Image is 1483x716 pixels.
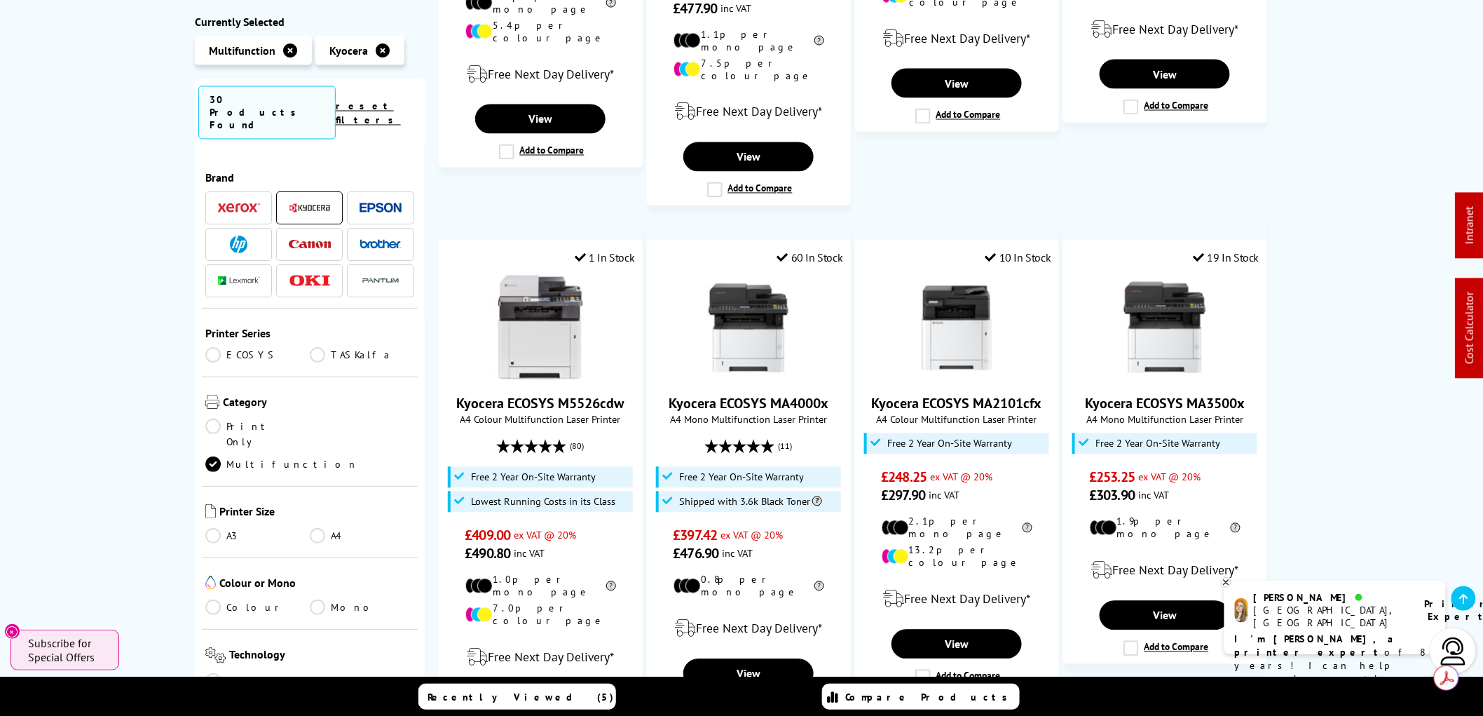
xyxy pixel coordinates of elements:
[891,630,1022,659] a: View
[514,547,545,560] span: inc VAT
[1440,637,1468,666] img: user-headset-light.svg
[674,527,718,545] span: £397.42
[218,272,260,290] a: Lexmark
[329,43,368,57] span: Kyocera
[872,395,1042,413] a: Kyocera ECOSYS MA2101cfx
[915,670,1001,685] label: Add to Compare
[722,547,753,560] span: inc VAT
[219,576,414,593] span: Colour or Mono
[822,684,1020,710] a: Compare Products
[1071,551,1259,590] div: modal_delivery
[1090,487,1135,505] span: £303.90
[1090,515,1241,541] li: 1.9p per mono page
[679,472,804,483] span: Free 2 Year On-Site Warranty
[205,170,414,184] span: Brand
[218,277,260,285] img: Lexmark
[683,142,814,172] a: View
[360,273,402,290] img: Pantum
[218,199,260,217] a: Xerox
[863,413,1051,426] span: A4 Colour Multifunction Laser Printer
[230,236,247,253] img: HP
[205,347,310,363] a: ECOSYS
[1235,633,1398,658] b: I'm [PERSON_NAME], a printer expert
[471,497,615,508] span: Lowest Running Costs in its Class
[223,395,414,412] span: Category
[310,528,414,543] a: A4
[1235,633,1435,699] p: of 8 years! I can help you choose the right product
[1100,601,1230,630] a: View
[488,276,593,381] img: Kyocera ECOSYS M5526cdw
[1095,438,1220,450] span: Free 2 Year On-Site Warranty
[720,529,783,542] span: ex VAT @ 20%
[205,528,310,543] a: A3
[289,236,331,253] a: Canon
[891,69,1022,98] a: View
[674,57,824,82] li: 7.5p per colour page
[289,199,331,217] a: Kyocera
[1193,251,1259,265] div: 19 In Stock
[930,471,992,484] span: ex VAT @ 20%
[779,433,793,460] span: (11)
[1254,604,1407,629] div: [GEOGRAPHIC_DATA], [GEOGRAPHIC_DATA]
[674,574,824,599] li: 0.8p per mono page
[488,370,593,384] a: Kyocera ECOSYS M5526cdw
[882,468,927,487] span: £248.25
[674,545,719,563] span: £476.90
[446,638,635,677] div: modal_delivery
[446,413,635,426] span: A4 Colour Multifunction Laser Printer
[465,527,511,545] span: £409.00
[360,203,402,213] img: Epson
[1090,468,1135,487] span: £253.25
[669,395,828,413] a: Kyocera ECOSYS MA4000x
[575,251,635,265] div: 1 In Stock
[655,609,843,649] div: modal_delivery
[655,93,843,132] div: modal_delivery
[985,251,1051,265] div: 10 In Stock
[4,623,20,640] button: Close
[475,104,606,134] a: View
[674,28,824,53] li: 1.1p per mono page
[205,504,216,518] img: Printer Size
[219,504,414,521] span: Printer Size
[195,14,425,28] div: Currently Selected
[428,691,614,703] span: Recently Viewed (5)
[465,602,616,628] li: 7.0p per colour page
[929,489,959,502] span: inc VAT
[499,144,585,160] label: Add to Compare
[209,43,275,57] span: Multifunction
[1123,641,1209,656] label: Add to Compare
[655,413,843,426] span: A4 Mono Multifunction Laser Printer
[289,240,331,249] img: Canon
[218,236,260,253] a: HP
[360,199,402,217] a: Epson
[336,100,401,126] a: reset filters
[1235,598,1248,623] img: amy-livechat.png
[1112,370,1217,384] a: Kyocera ECOSYS MA3500x
[887,438,1012,450] span: Free 2 Year On-Site Warranty
[720,1,751,15] span: inc VAT
[1138,489,1169,502] span: inc VAT
[1071,413,1259,426] span: A4 Mono Multifunction Laser Printer
[310,600,414,615] a: Mono
[205,326,414,340] span: Printer Series
[1463,207,1477,245] a: Intranet
[205,673,310,689] a: Laser
[1138,471,1201,484] span: ex VAT @ 20%
[205,647,226,663] img: Technology
[514,529,576,542] span: ex VAT @ 20%
[863,580,1051,619] div: modal_delivery
[1100,60,1230,89] a: View
[471,472,596,483] span: Free 2 Year On-Site Warranty
[777,251,842,265] div: 60 In Stock
[229,647,414,666] span: Technology
[465,574,616,599] li: 1.0p per mono page
[904,370,1009,384] a: Kyocera ECOSYS MA2101cfx
[882,487,926,505] span: £297.90
[465,19,616,44] li: 5.4p per colour page
[310,347,414,363] a: TASKalfa
[845,691,1015,703] span: Compare Products
[679,497,822,508] span: Shipped with 3.6k Black Toner
[1123,100,1209,115] label: Add to Compare
[205,600,310,615] a: Colour
[205,457,358,472] a: Multifunction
